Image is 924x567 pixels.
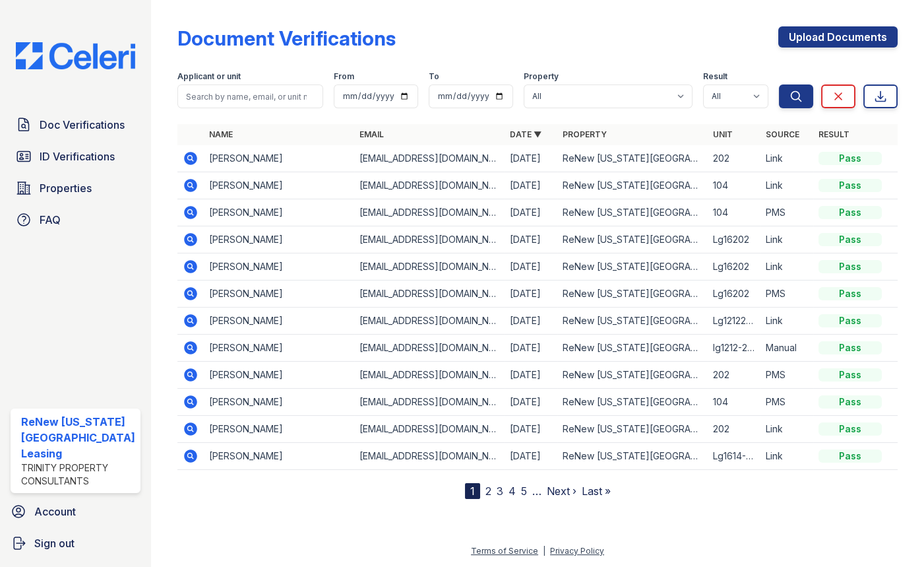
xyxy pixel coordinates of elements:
input: Search by name, email, or unit number [177,84,323,108]
td: [EMAIL_ADDRESS][DOMAIN_NAME] [354,199,505,226]
td: [DATE] [505,226,557,253]
span: Doc Verifications [40,117,125,133]
td: [DATE] [505,362,557,389]
span: Account [34,504,76,519]
td: PMS [760,199,813,226]
a: Unit [713,129,733,139]
span: FAQ [40,212,61,228]
td: [DATE] [505,253,557,281]
div: Pass [818,450,882,463]
td: [DATE] [505,416,557,443]
td: [PERSON_NAME] [204,308,354,335]
td: [DATE] [505,172,557,199]
td: lg1212-202 [708,335,760,362]
td: Lg16202 [708,226,760,253]
div: Pass [818,341,882,354]
a: Terms of Service [471,546,538,556]
td: ReNew [US_STATE][GEOGRAPHIC_DATA] [557,172,708,199]
td: ReNew [US_STATE][GEOGRAPHIC_DATA] [557,308,708,335]
a: Properties [11,175,140,201]
img: CE_Logo_Blue-a8612792a0a2168367f1c8372b55b34899dd931a85d93a1a3d3e32e68fde9ad4.png [5,42,146,69]
td: [PERSON_NAME] [204,199,354,226]
div: Pass [818,422,882,436]
a: Result [818,129,849,139]
a: 3 [497,484,503,498]
td: 202 [708,416,760,443]
td: Lg16202 [708,281,760,308]
a: Upload Documents [778,26,898,48]
div: Pass [818,233,882,246]
a: 5 [521,484,527,498]
td: Link [760,145,813,172]
td: ReNew [US_STATE][GEOGRAPHIC_DATA] [557,253,708,281]
div: Pass [818,152,882,165]
a: Sign out [5,530,146,556]
div: 1 [465,483,480,499]
td: [PERSON_NAME] [204,145,354,172]
div: Pass [818,287,882,300]
div: | [543,546,545,556]
td: [EMAIL_ADDRESS][DOMAIN_NAME] [354,145,505,172]
td: 104 [708,199,760,226]
td: Link [760,172,813,199]
div: Trinity Property Consultants [21,461,135,488]
label: Applicant or unit [177,71,241,82]
span: Sign out [34,535,75,551]
td: [DATE] [505,308,557,335]
div: ReNew [US_STATE][GEOGRAPHIC_DATA] Leasing [21,414,135,461]
td: [EMAIL_ADDRESS][DOMAIN_NAME] [354,172,505,199]
div: Pass [818,260,882,273]
div: Document Verifications [177,26,396,50]
div: Pass [818,206,882,219]
td: [EMAIL_ADDRESS][DOMAIN_NAME] [354,253,505,281]
td: [EMAIL_ADDRESS][DOMAIN_NAME] [354,308,505,335]
td: ReNew [US_STATE][GEOGRAPHIC_DATA] [557,362,708,389]
label: Result [703,71,727,82]
td: Link [760,416,813,443]
a: Last » [582,484,611,498]
a: Next › [547,484,576,498]
span: ID Verifications [40,149,115,164]
td: [EMAIL_ADDRESS][DOMAIN_NAME] [354,226,505,253]
td: Manual [760,335,813,362]
td: ReNew [US_STATE][GEOGRAPHIC_DATA] [557,416,708,443]
a: Email [359,129,384,139]
td: [EMAIL_ADDRESS][DOMAIN_NAME] [354,281,505,308]
div: Pass [818,395,882,409]
a: 2 [485,484,491,498]
td: [DATE] [505,335,557,362]
td: Link [760,443,813,470]
td: [EMAIL_ADDRESS][DOMAIN_NAME] [354,335,505,362]
td: [DATE] [505,145,557,172]
td: ReNew [US_STATE][GEOGRAPHIC_DATA] [557,335,708,362]
a: Property [563,129,607,139]
td: [PERSON_NAME] [204,335,354,362]
td: ReNew [US_STATE][GEOGRAPHIC_DATA] [557,389,708,416]
td: [EMAIL_ADDRESS][DOMAIN_NAME] [354,416,505,443]
td: PMS [760,389,813,416]
td: Lg16202 [708,253,760,281]
a: 4 [508,484,516,498]
td: [DATE] [505,389,557,416]
div: Pass [818,314,882,327]
div: Pass [818,179,882,192]
td: PMS [760,281,813,308]
td: Lg1212202 [708,308,760,335]
td: 202 [708,145,760,172]
a: Source [766,129,799,139]
a: Date ▼ [510,129,541,139]
td: ReNew [US_STATE][GEOGRAPHIC_DATA] [557,199,708,226]
div: Pass [818,368,882,382]
label: From [334,71,354,82]
td: Link [760,253,813,281]
td: [PERSON_NAME] [204,416,354,443]
td: ReNew [US_STATE][GEOGRAPHIC_DATA] [557,443,708,470]
td: [PERSON_NAME] [204,362,354,389]
td: [PERSON_NAME] [204,226,354,253]
label: To [429,71,439,82]
td: ReNew [US_STATE][GEOGRAPHIC_DATA] [557,281,708,308]
a: Doc Verifications [11,112,140,138]
a: FAQ [11,207,140,233]
td: ReNew [US_STATE][GEOGRAPHIC_DATA] [557,145,708,172]
a: Name [209,129,233,139]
